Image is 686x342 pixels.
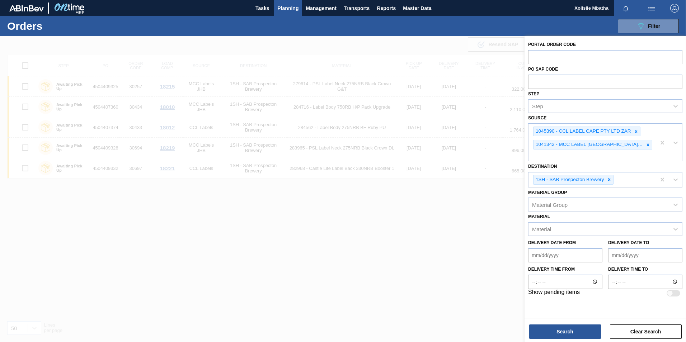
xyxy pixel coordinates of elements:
[528,164,557,169] label: Destination
[528,289,580,298] label: Show pending items
[528,240,576,245] label: Delivery Date from
[532,202,568,208] div: Material Group
[403,4,431,13] span: Master Data
[254,4,270,13] span: Tasks
[528,190,567,195] label: Material Group
[528,248,602,262] input: mm/dd/yyyy
[534,175,605,184] div: 1SH - SAB Prospecton Brewery
[534,127,632,136] div: 1045390 - CCL LABEL CAPE PTY LTD ZAR
[344,4,370,13] span: Transports
[528,67,558,72] label: PO SAP Code
[670,4,679,13] img: Logout
[528,264,602,275] label: Delivery time from
[534,140,644,149] div: 1041342 - MCC LABEL [GEOGRAPHIC_DATA] [GEOGRAPHIC_DATA]
[618,19,679,33] button: Filter
[614,3,637,13] button: Notifications
[7,22,114,30] h1: Orders
[608,264,682,275] label: Delivery time to
[306,4,337,13] span: Management
[277,4,299,13] span: Planning
[528,91,539,96] label: Step
[647,4,656,13] img: userActions
[608,248,682,262] input: mm/dd/yyyy
[377,4,396,13] span: Reports
[648,23,660,29] span: Filter
[608,240,649,245] label: Delivery Date to
[532,226,551,232] div: Material
[532,103,543,109] div: Step
[528,214,550,219] label: Material
[528,115,546,120] label: Source
[9,5,44,11] img: TNhmsLtSVTkK8tSr43FrP2fwEKptu5GPRR3wAAAABJRU5ErkJggg==
[528,42,576,47] label: Portal Order Code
